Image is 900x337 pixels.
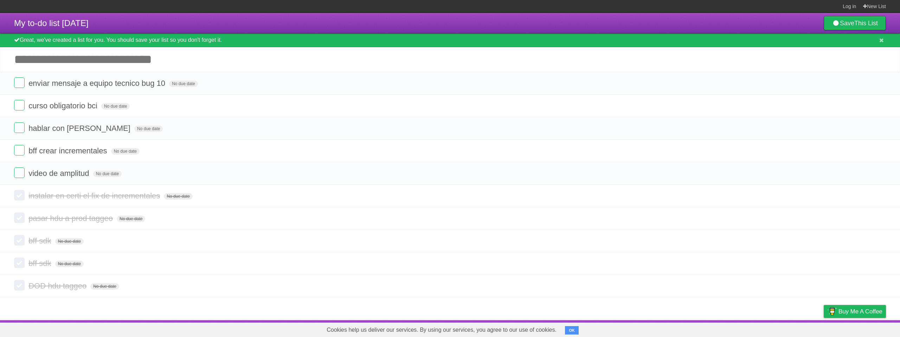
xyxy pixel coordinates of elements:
[28,169,91,178] span: video de amplitud
[134,126,163,132] span: No due date
[854,20,878,27] b: This List
[824,305,886,318] a: Buy me a coffee
[28,259,53,268] span: bff sdk
[28,191,162,200] span: instalar en certi el fix de incrementales
[730,322,745,335] a: About
[14,257,25,268] label: Done
[90,283,119,290] span: No due date
[28,214,115,223] span: pasar hdu a prod taggeo
[55,238,84,244] span: No due date
[14,167,25,178] label: Done
[55,261,84,267] span: No due date
[827,305,837,317] img: Buy me a coffee
[14,212,25,223] label: Done
[14,145,25,155] label: Done
[14,280,25,291] label: Done
[14,100,25,110] label: Done
[14,235,25,246] label: Done
[14,77,25,88] label: Done
[28,281,88,290] span: DOD hdu taggeo
[791,322,806,335] a: Terms
[111,148,140,154] span: No due date
[117,216,145,222] span: No due date
[169,81,198,87] span: No due date
[753,322,782,335] a: Developers
[28,146,109,155] span: bff crear incrementales
[838,305,882,318] span: Buy me a coffee
[565,326,579,335] button: OK
[28,79,167,88] span: enviar mensaje a equipo tecnico bug 10
[14,18,89,28] span: My to-do list [DATE]
[320,323,564,337] span: Cookies help us deliver our services. By using our services, you agree to our use of cookies.
[28,236,53,245] span: bff sdk
[164,193,192,199] span: No due date
[28,101,99,110] span: curso obligatorio bci
[14,190,25,201] label: Done
[93,171,122,177] span: No due date
[842,322,886,335] a: Suggest a feature
[28,124,132,133] span: hablar con [PERSON_NAME]
[815,322,833,335] a: Privacy
[824,16,886,30] a: SaveThis List
[101,103,130,109] span: No due date
[14,122,25,133] label: Done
